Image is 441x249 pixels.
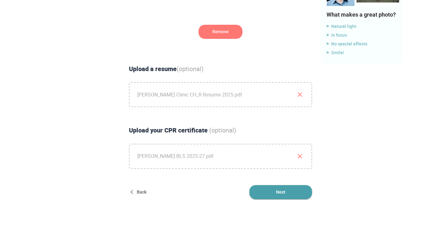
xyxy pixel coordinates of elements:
button: [PERSON_NAME] Clinic CH_R Resume 2025.pdf [296,91,304,98]
span: [PERSON_NAME] Clinic CH_R Resume 2025.pdf [130,83,311,106]
span: Remove [199,25,242,39]
span: [PERSON_NAME] BLS 2025-27.pdf [130,144,311,168]
span: No special effects [327,40,399,48]
span: (optional) [177,65,204,73]
button: [PERSON_NAME] BLS 2025-27.pdf [296,153,304,160]
span: In focus [327,31,399,39]
span: Natural light [327,23,399,30]
div: Upload a resume [126,65,315,74]
button: Back [129,185,149,199]
div: Upload your CPR certificate [126,126,315,135]
span: Smile! [327,49,399,56]
button: dummy [199,25,242,39]
button: Next [249,185,312,199]
span: (optional) [209,126,236,134]
div: What makes a great photo? [327,11,399,19]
